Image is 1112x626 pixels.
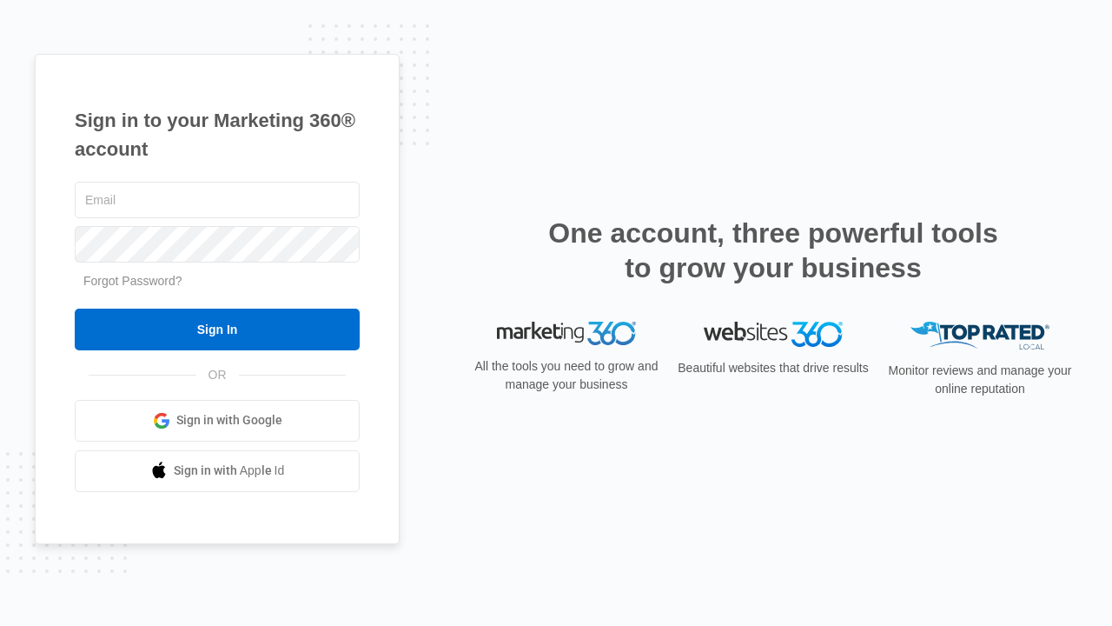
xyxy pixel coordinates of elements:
[75,450,360,492] a: Sign in with Apple Id
[910,322,1049,350] img: Top Rated Local
[75,106,360,163] h1: Sign in to your Marketing 360® account
[497,322,636,346] img: Marketing 360
[196,366,239,384] span: OR
[75,400,360,442] a: Sign in with Google
[704,322,843,347] img: Websites 360
[676,359,870,377] p: Beautiful websites that drive results
[469,357,664,394] p: All the tools you need to grow and manage your business
[174,462,285,480] span: Sign in with Apple Id
[883,362,1077,398] p: Monitor reviews and manage your online reputation
[543,216,1003,285] h2: One account, three powerful tools to grow your business
[75,182,360,218] input: Email
[75,309,360,350] input: Sign In
[83,274,182,288] a: Forgot Password?
[176,411,282,430] span: Sign in with Google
